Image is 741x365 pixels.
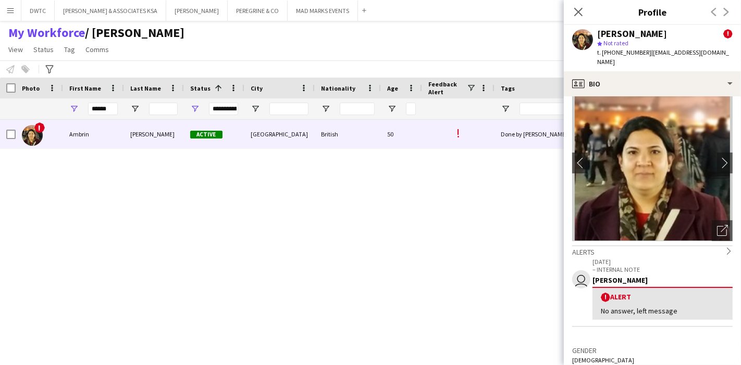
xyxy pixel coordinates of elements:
[564,71,741,96] div: Bio
[63,120,124,148] div: Ambrin
[34,122,45,133] span: !
[88,103,118,115] input: First Name Filter Input
[712,220,733,241] div: Open photos pop-in
[43,63,56,75] app-action-btn: Advanced filters
[190,131,223,139] span: Active
[723,29,733,39] span: !
[572,356,634,364] span: [DEMOGRAPHIC_DATA]
[8,45,23,54] span: View
[321,104,330,114] button: Open Filter Menu
[564,5,741,19] h3: Profile
[269,103,308,115] input: City Filter Input
[406,103,416,115] input: Age Filter Input
[601,306,724,316] div: No answer, left message
[601,293,610,302] span: !
[228,1,288,21] button: PEREGRINE & CO
[8,25,85,41] a: My Workforce
[288,1,358,21] button: MAD MARKS EVENTS
[251,104,260,114] button: Open Filter Menu
[572,346,733,355] h3: Gender
[597,29,667,39] div: [PERSON_NAME]
[603,39,628,47] span: Not rated
[166,1,228,21] button: [PERSON_NAME]
[33,45,54,54] span: Status
[387,104,397,114] button: Open Filter Menu
[149,103,178,115] input: Last Name Filter Input
[321,84,355,92] span: Nationality
[572,245,733,257] div: Alerts
[21,1,55,21] button: DWTC
[190,104,200,114] button: Open Filter Menu
[69,84,101,92] span: First Name
[315,120,381,148] div: British
[190,84,211,92] span: Status
[124,120,184,148] div: [PERSON_NAME]
[130,84,161,92] span: Last Name
[340,103,375,115] input: Nationality Filter Input
[130,104,140,114] button: Open Filter Menu
[501,104,510,114] button: Open Filter Menu
[251,84,263,92] span: City
[22,84,40,92] span: Photo
[60,43,79,56] a: Tag
[85,45,109,54] span: Comms
[601,292,724,302] div: Alert
[592,266,733,273] p: – INTERNAL NOTE
[592,258,733,266] p: [DATE]
[69,104,79,114] button: Open Filter Menu
[244,120,315,148] div: [GEOGRAPHIC_DATA]
[64,45,75,54] span: Tag
[387,84,398,92] span: Age
[81,43,113,56] a: Comms
[4,43,27,56] a: View
[592,275,733,285] div: [PERSON_NAME]
[381,120,422,148] div: 50
[55,1,166,21] button: [PERSON_NAME] & ASSOCIATES KSA
[597,48,729,66] span: | [EMAIL_ADDRESS][DOMAIN_NAME]
[428,80,466,96] span: Feedback Alert
[456,125,460,141] span: !
[85,25,184,41] span: Julie
[597,48,651,56] span: t. [PHONE_NUMBER]
[572,85,733,241] img: Crew avatar or photo
[29,43,58,56] a: Status
[501,84,515,92] span: Tags
[22,125,43,146] img: Ambrin Sheikh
